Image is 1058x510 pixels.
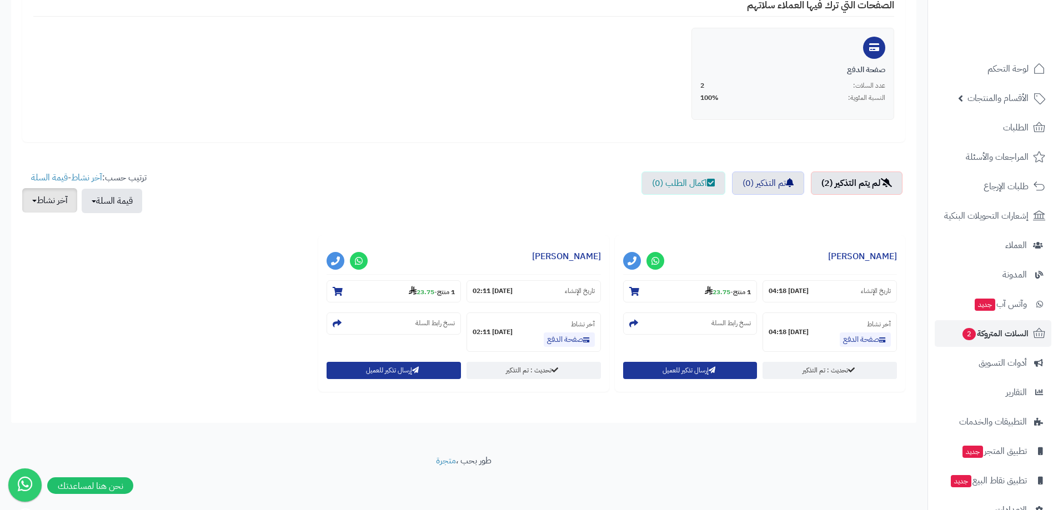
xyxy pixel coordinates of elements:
[700,81,704,90] span: 2
[974,296,1027,312] span: وآتس آب
[473,327,513,337] strong: [DATE] 02:11
[951,475,971,487] span: جديد
[979,355,1027,371] span: أدوات التسويق
[840,332,891,347] a: صفحة الدفع
[966,149,1029,165] span: المراجعات والأسئلة
[935,232,1051,259] a: العملاء
[961,326,1029,341] span: السلات المتروكة
[71,171,102,184] a: آخر نشاط
[732,171,804,195] a: تم التذكير (0)
[950,473,1027,488] span: تطبيق نقاط البيع
[935,320,1051,347] a: السلات المتروكة2
[22,188,77,213] button: آخر نشاط
[22,171,147,213] ul: ترتيب حسب: -
[544,332,595,347] a: صفحة الدفع
[733,287,751,297] strong: 1 منتج
[961,443,1027,459] span: تطبيق المتجر
[959,414,1027,430] span: التطبيقات والخدمات
[409,286,455,297] small: -
[700,93,719,103] span: 100%
[769,327,809,337] strong: [DATE] 04:18
[962,446,983,458] span: جديد
[473,286,513,296] strong: [DATE] 02:11
[935,438,1051,464] a: تطبيق المتجرجديد
[867,319,891,329] small: آخر نشاط
[769,286,809,296] strong: [DATE] 04:18
[944,208,1029,224] span: إشعارات التحويلات البنكية
[987,61,1029,77] span: لوحة التحكم
[711,319,751,328] small: نسخ رابط السلة
[409,287,434,297] strong: 23.75
[327,362,461,379] button: إرسال تذكير للعميل
[565,286,595,296] small: تاريخ الإنشاء
[763,362,897,379] a: تحديث : تم التذكير
[935,379,1051,406] a: التقارير
[532,250,601,263] a: [PERSON_NAME]
[935,55,1051,82] a: لوحة التحكم
[935,467,1051,494] a: تطبيق نقاط البيعجديد
[982,14,1047,38] img: logo-2.png
[935,408,1051,435] a: التطبيقات والخدمات
[984,179,1029,194] span: طلبات الإرجاع
[853,81,885,90] span: عدد السلات:
[327,312,461,335] section: نسخ رابط السلة
[935,291,1051,317] a: وآتس آبجديد
[82,189,142,213] button: قيمة السلة
[623,362,758,379] button: إرسال تذكير للعميل
[571,319,595,329] small: آخر نشاط
[700,64,885,75] div: صفحة الدفع
[705,287,730,297] strong: 23.75
[436,454,456,467] a: متجرة
[967,90,1029,106] span: الأقسام والمنتجات
[415,319,455,328] small: نسخ رابط السلة
[975,299,995,311] span: جديد
[705,286,751,297] small: -
[935,173,1051,200] a: طلبات الإرجاع
[467,362,601,379] a: تحديث : تم التذكير
[935,114,1051,141] a: الطلبات
[1002,267,1027,282] span: المدونة
[623,312,758,335] section: نسخ رابط السلة
[861,286,891,296] small: تاريخ الإنشاء
[641,171,725,195] a: اكمال الطلب (0)
[1003,120,1029,135] span: الطلبات
[848,93,885,103] span: النسبة المئوية:
[327,280,461,302] section: 1 منتج-23.75
[828,250,897,263] a: [PERSON_NAME]
[935,144,1051,170] a: المراجعات والأسئلة
[623,280,758,302] section: 1 منتج-23.75
[1006,385,1027,400] span: التقارير
[437,287,455,297] strong: 1 منتج
[935,261,1051,288] a: المدونة
[1005,238,1027,253] span: العملاء
[962,327,976,341] span: 2
[935,203,1051,229] a: إشعارات التحويلات البنكية
[811,171,902,195] a: لم يتم التذكير (2)
[935,350,1051,376] a: أدوات التسويق
[31,171,68,184] a: قيمة السلة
